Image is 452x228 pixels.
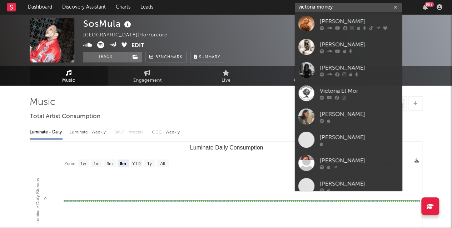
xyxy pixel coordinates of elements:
text: YTD [132,161,140,166]
a: Live [187,66,265,86]
div: Luminate - Weekly [70,126,107,138]
span: Total Artist Consumption [30,112,100,121]
text: 1w [80,161,86,166]
a: [PERSON_NAME] [295,35,402,59]
div: [PERSON_NAME] [320,17,398,26]
a: [PERSON_NAME] [295,59,402,82]
a: [PERSON_NAME] [295,105,402,128]
button: Summary [190,52,224,62]
div: [PERSON_NAME] [320,110,398,118]
a: [PERSON_NAME] [295,128,402,151]
span: Audience [294,76,316,85]
div: [PERSON_NAME] [320,133,398,142]
a: [PERSON_NAME] [295,174,402,198]
div: [PERSON_NAME] [320,64,398,72]
div: OCC - Weekly [152,126,180,138]
a: [PERSON_NAME] [295,12,402,35]
a: Audience [265,66,344,86]
span: Engagement [133,76,162,85]
text: 6m [120,161,126,166]
div: [PERSON_NAME] [320,156,398,165]
text: Luminate Daily Consumption [190,145,263,151]
text: Zoom [64,161,75,166]
text: 0 [44,197,46,201]
text: Luminate Daily Streams [35,178,40,223]
span: Benchmark [155,53,183,62]
a: [PERSON_NAME] [295,151,402,174]
div: [PERSON_NAME] [320,179,398,188]
text: 1m [93,161,99,166]
div: [PERSON_NAME] [320,40,398,49]
span: Live [222,76,231,85]
a: Victoria Et Moi [295,82,402,105]
div: SosMula [83,18,133,30]
a: Engagement [108,66,187,86]
div: Victoria Et Moi [320,87,398,95]
div: 99 + [425,2,434,7]
button: Track [83,52,128,62]
text: All [160,161,165,166]
span: Summary [199,55,220,59]
div: [GEOGRAPHIC_DATA] | Horrorcore [83,31,175,40]
text: 1y [147,161,152,166]
span: Music [62,76,75,85]
div: Luminate - Daily [30,126,63,138]
button: Edit [131,41,144,50]
text: 3m [106,161,113,166]
input: Search for artists [295,3,402,12]
a: Music [30,66,108,86]
a: Benchmark [145,52,187,62]
button: 99+ [423,4,428,10]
